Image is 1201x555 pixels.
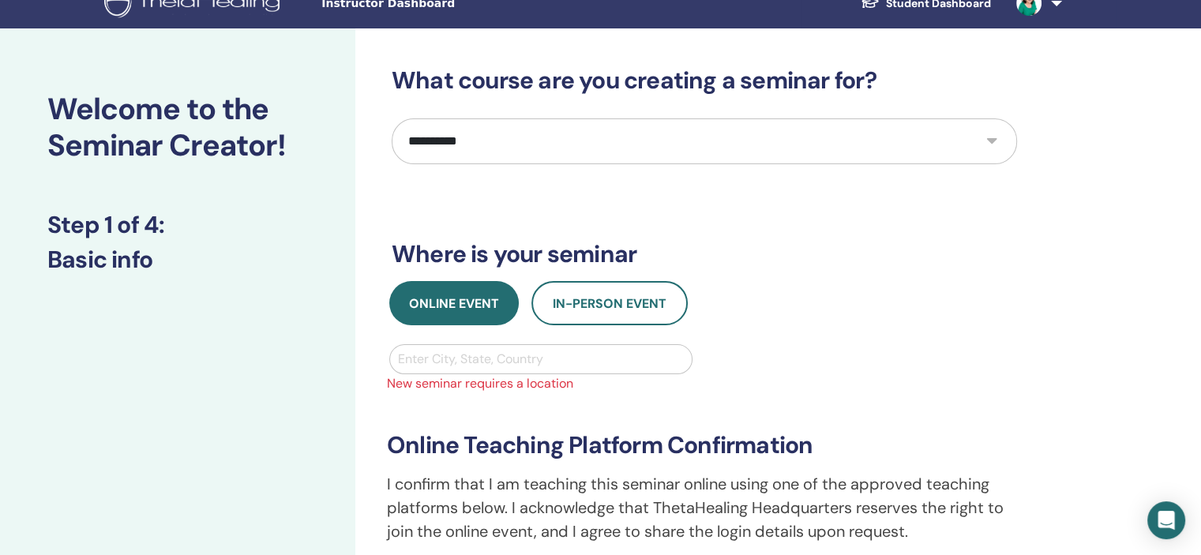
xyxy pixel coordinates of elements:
[47,92,308,163] h2: Welcome to the Seminar Creator!
[47,211,308,239] h3: Step 1 of 4 :
[553,295,666,312] span: In-Person Event
[1147,501,1185,539] div: Open Intercom Messenger
[377,374,1031,393] span: New seminar requires a location
[389,281,519,325] button: Online Event
[392,240,1017,268] h3: Where is your seminar
[531,281,688,325] button: In-Person Event
[47,246,308,274] h3: Basic info
[387,431,1022,459] h3: Online Teaching Platform Confirmation
[409,295,499,312] span: Online Event
[387,472,1022,543] p: I confirm that I am teaching this seminar online using one of the approved teaching platforms bel...
[392,66,1017,95] h3: What course are you creating a seminar for?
